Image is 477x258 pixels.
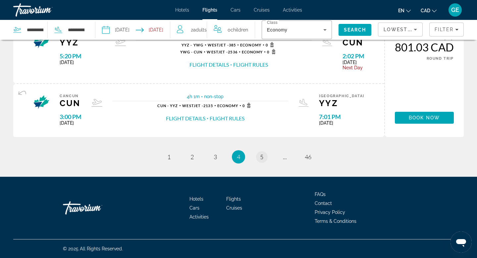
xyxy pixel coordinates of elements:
[60,37,105,47] span: YYZ
[319,120,364,126] span: [DATE]
[266,42,276,47] span: 0
[344,27,366,32] span: Search
[242,50,263,54] span: Economy
[189,205,199,211] a: Cars
[207,50,237,54] span: 2536
[421,8,430,13] span: CAD
[315,219,356,224] a: Terms & Conditions
[237,153,240,161] span: 4
[343,60,364,65] span: [DATE]
[204,94,224,99] span: non-stop
[228,25,248,34] span: 0
[33,94,50,110] img: Airline logo
[60,94,81,98] span: Cancun
[231,7,240,13] a: Cars
[283,153,287,161] span: ...
[395,112,454,124] button: Book now
[409,115,440,120] span: Book now
[193,27,207,32] span: Adults
[170,20,255,40] button: Travelers: 2 adults, 0 children
[214,153,217,161] span: 3
[189,196,203,202] a: Hotels
[267,21,278,25] mat-label: Class
[202,7,217,13] a: Flights
[398,8,404,13] span: en
[210,115,244,122] button: Flight Rules
[207,50,228,54] span: WestJet -
[226,205,242,211] a: Cruises
[447,3,464,17] button: User Menu
[305,153,311,161] span: 46
[451,7,459,13] span: GE
[189,214,209,220] a: Activities
[233,61,268,68] button: Flight Rules
[231,27,248,32] span: Children
[343,52,364,60] span: 2:02 PM
[175,7,189,13] a: Hotels
[136,20,163,40] button: Select return date
[60,98,81,108] span: CUN
[267,49,277,54] span: 0
[182,103,213,108] span: 2135
[450,231,472,253] iframe: Button to launch messaging window
[60,120,81,126] span: [DATE]
[315,192,326,197] a: FAQs
[189,61,229,68] button: Flight Details
[384,27,426,32] span: Lowest Price
[427,56,454,61] span: ROUND TRIP
[339,24,372,36] button: Search
[60,113,81,120] span: 3:00 PM
[435,27,453,32] span: Filter
[33,33,50,50] img: Airline logo
[63,198,129,218] a: Go Home
[267,27,287,32] span: Economy
[217,103,238,108] span: Economy
[226,196,241,202] a: Flights
[315,210,345,215] a: Privacy Policy
[60,52,105,60] span: 5:20 PM
[242,103,253,108] span: 0
[260,153,263,161] span: 5
[319,94,364,98] span: [GEOGRAPHIC_DATA]
[191,25,207,34] span: 2
[208,43,229,47] span: WestJet -
[13,150,464,163] nav: Pagination
[319,113,364,120] span: 7:01 PM
[182,103,203,108] span: WestJet -
[254,7,270,13] a: Cruises
[319,98,364,108] span: YYZ
[167,153,171,161] span: 1
[395,40,454,54] div: 801.03 CAD
[63,246,123,251] span: © 2025 All Rights Reserved.
[283,7,302,13] a: Activities
[384,26,417,33] mat-select: Sort by
[190,153,194,161] span: 2
[182,43,203,47] span: YYZ - YWG
[166,115,205,122] button: Flight Details
[157,103,178,108] span: CUN - YYZ
[429,23,464,36] button: Filters
[180,50,203,54] span: YWG - CUN
[60,60,105,65] span: [DATE]
[187,94,200,99] span: 4h 1m
[208,43,236,47] span: 385
[343,65,364,70] span: Next Day
[240,43,261,47] span: Economy
[315,201,332,206] a: Contact
[343,37,364,47] span: CUN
